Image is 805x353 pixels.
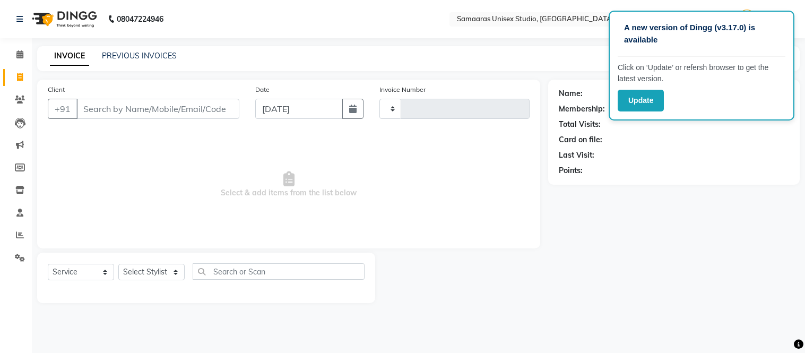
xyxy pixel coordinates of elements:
[559,119,601,130] div: Total Visits:
[738,10,756,28] img: Admin
[379,85,426,94] label: Invoice Number
[559,165,583,176] div: Points:
[618,90,664,111] button: Update
[76,99,239,119] input: Search by Name/Mobile/Email/Code
[559,150,594,161] div: Last Visit:
[559,104,605,115] div: Membership:
[255,85,270,94] label: Date
[618,62,785,84] p: Click on ‘Update’ or refersh browser to get the latest version.
[117,4,163,34] b: 08047224946
[48,85,65,94] label: Client
[624,22,779,46] p: A new version of Dingg (v3.17.0) is available
[193,263,365,280] input: Search or Scan
[559,134,602,145] div: Card on file:
[102,51,177,61] a: PREVIOUS INVOICES
[559,88,583,99] div: Name:
[50,47,89,66] a: INVOICE
[48,132,530,238] span: Select & add items from the list below
[27,4,100,34] img: logo
[48,99,77,119] button: +91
